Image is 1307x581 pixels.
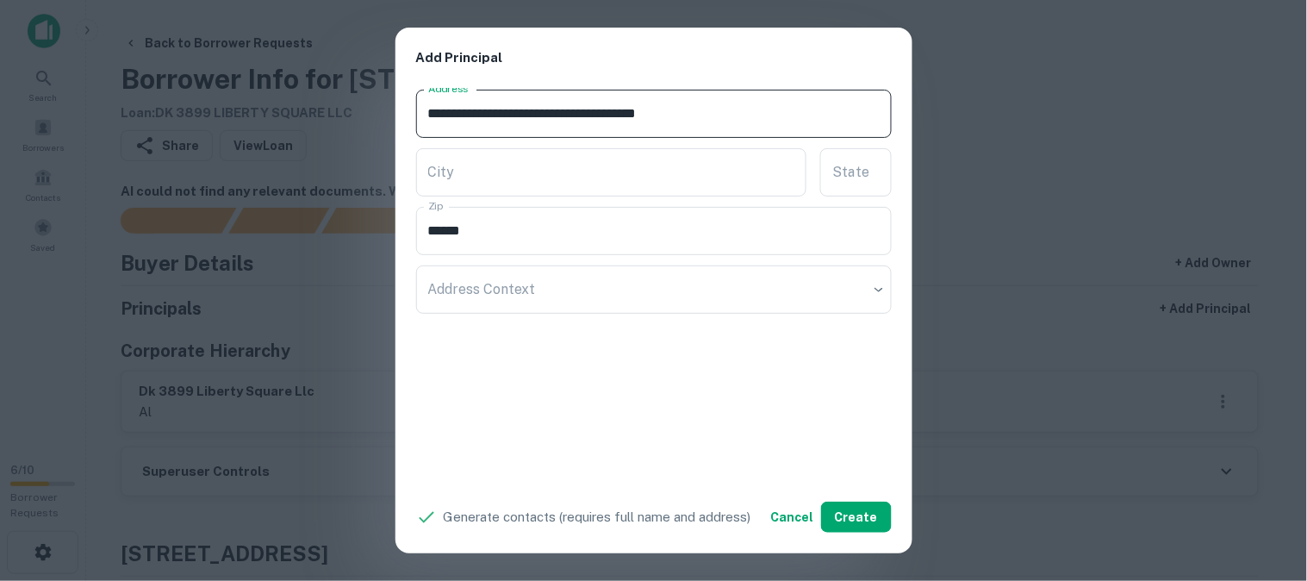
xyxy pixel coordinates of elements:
[1221,443,1307,526] iframe: Chat Widget
[821,502,892,533] button: Create
[416,266,892,314] div: ​
[444,507,751,528] p: Generate contacts (requires full name and address)
[395,28,912,89] h2: Add Principal
[764,502,821,533] button: Cancel
[428,199,444,214] label: Zip
[428,82,468,97] label: Address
